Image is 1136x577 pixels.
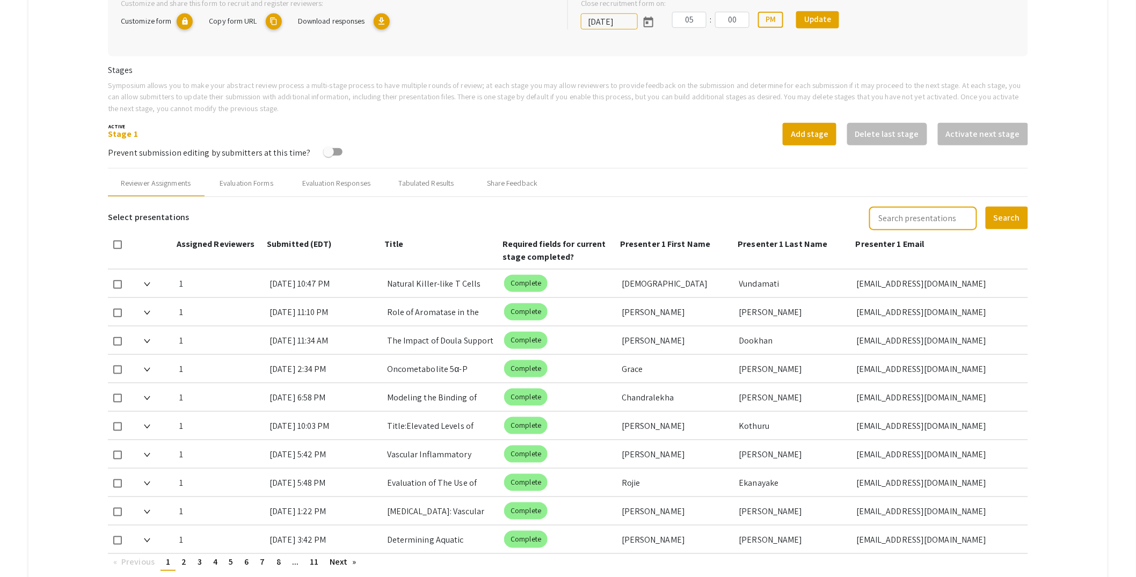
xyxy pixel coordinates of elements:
[144,311,150,315] img: Expand arrow
[374,13,390,30] mat-icon: Export responses
[796,11,839,28] button: Update
[270,355,378,383] div: [DATE] 2:34 PM
[739,355,848,383] div: [PERSON_NAME]
[177,13,193,30] mat-icon: lock
[385,238,404,250] span: Title
[270,298,378,326] div: [DATE] 11:10 PM
[504,445,548,463] mat-chip: Complete
[213,556,217,567] span: 4
[387,269,496,297] div: Natural Killer-like T Cells and Longevity: A Comparative Analysis
[270,326,378,354] div: [DATE] 11:34 AM
[270,469,378,496] div: [DATE] 5:48 PM
[739,269,848,297] div: Vundamati
[387,412,496,440] div: Title:Elevated Levels of Interleukin-11 and Matrix Metalloproteinase-9 in the Serum of Patients w...
[179,383,261,411] div: 1
[324,554,361,570] a: Next page
[847,123,927,145] button: Delete last stage
[244,556,249,567] span: 6
[387,497,496,525] div: [MEDICAL_DATA]: Vascular Dysfunction, Inflammation, and Emerging Therapeutic Approaches
[387,440,496,468] div: Vascular Inflammatory Studies with Engineered Bioreactors
[622,525,731,553] div: [PERSON_NAME]
[121,178,191,189] div: Reviewer Assignments
[179,355,261,383] div: 1
[209,16,257,26] span: Copy form URL
[270,497,378,525] div: [DATE] 1:22 PM
[121,16,171,26] span: Customize form
[270,383,378,411] div: [DATE] 6:58 PM
[738,238,828,250] span: Presenter 1 Last Name
[179,497,261,525] div: 1
[504,389,548,406] mat-chip: Complete
[938,123,1028,145] button: Activate next stage
[177,238,255,250] span: Assigned Reviewers
[267,238,332,250] span: Submitted (EDT)
[504,303,548,320] mat-chip: Complete
[108,554,1028,571] ul: Pagination
[856,238,924,250] span: Presenter 1 Email
[739,326,848,354] div: Dookhan
[179,326,261,354] div: 1
[622,497,731,525] div: [PERSON_NAME]
[108,206,189,229] h6: Select presentations
[108,79,1028,114] p: Symposium allows you to make your abstract review process a multi-stage process to have multiple ...
[144,339,150,344] img: Expand arrow
[260,556,265,567] span: 7
[399,178,454,189] div: Tabulated Results
[310,556,318,567] span: 11
[8,529,46,569] iframe: Chat
[856,355,1020,383] div: [EMAIL_ADDRESS][DOMAIN_NAME]
[144,481,150,486] img: Expand arrow
[504,360,548,377] mat-chip: Complete
[986,207,1028,229] button: Search
[739,440,848,468] div: [PERSON_NAME]
[739,497,848,525] div: [PERSON_NAME]
[298,16,365,26] span: Download responses
[144,368,150,372] img: Expand arrow
[856,383,1020,411] div: [EMAIL_ADDRESS][DOMAIN_NAME]
[739,298,848,326] div: [PERSON_NAME]
[270,269,378,297] div: [DATE] 10:47 PM
[270,525,378,553] div: [DATE] 3:42 PM
[503,238,606,262] span: Required fields for current stage completed?
[739,412,848,440] div: Kothuru
[179,525,261,553] div: 1
[387,469,496,496] div: Evaluation of The Use of Longitudinal Data for Depression Research and Antidepressant Drug Discovery
[144,425,150,429] img: Expand arrow
[504,417,548,434] mat-chip: Complete
[276,556,281,567] span: 8
[622,440,731,468] div: [PERSON_NAME]
[504,531,548,548] mat-chip: Complete
[387,525,496,553] div: Determining Aquatic Community Differences Between Invasive Water Hyacinth and Native Pennywort in...
[108,65,1028,75] h6: Stages
[869,207,977,230] input: Search presentations
[144,453,150,457] img: Expand arrow
[108,128,138,140] a: Stage 1
[707,13,715,26] div: :
[266,13,282,30] mat-icon: copy URL
[179,469,261,496] div: 1
[144,510,150,514] img: Expand arrow
[856,525,1020,553] div: [EMAIL_ADDRESS][DOMAIN_NAME]
[179,440,261,468] div: 1
[856,497,1020,525] div: [EMAIL_ADDRESS][DOMAIN_NAME]
[620,238,710,250] span: Presenter 1 First Name
[292,556,298,567] span: ...
[504,502,548,520] mat-chip: Complete
[144,538,150,543] img: Expand arrow
[487,178,537,189] div: Share Feedback
[387,326,496,354] div: The Impact of Doula Support on Maternal Mental Health, NeonatalOutcomes, and Epidural Use: Correl...
[270,412,378,440] div: [DATE] 10:03 PM
[739,525,848,553] div: [PERSON_NAME]
[622,412,731,440] div: [PERSON_NAME]
[121,556,155,567] span: Previous
[856,326,1020,354] div: [EMAIL_ADDRESS][DOMAIN_NAME]
[181,556,186,567] span: 2
[179,269,261,297] div: 1
[108,147,310,158] span: Prevent submission editing by submitters at this time?
[179,298,261,326] div: 1
[179,412,261,440] div: 1
[270,440,378,468] div: [DATE] 5:42 PM
[739,383,848,411] div: [PERSON_NAME]
[220,178,273,189] div: Evaluation Forms
[856,298,1020,326] div: [EMAIL_ADDRESS][DOMAIN_NAME]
